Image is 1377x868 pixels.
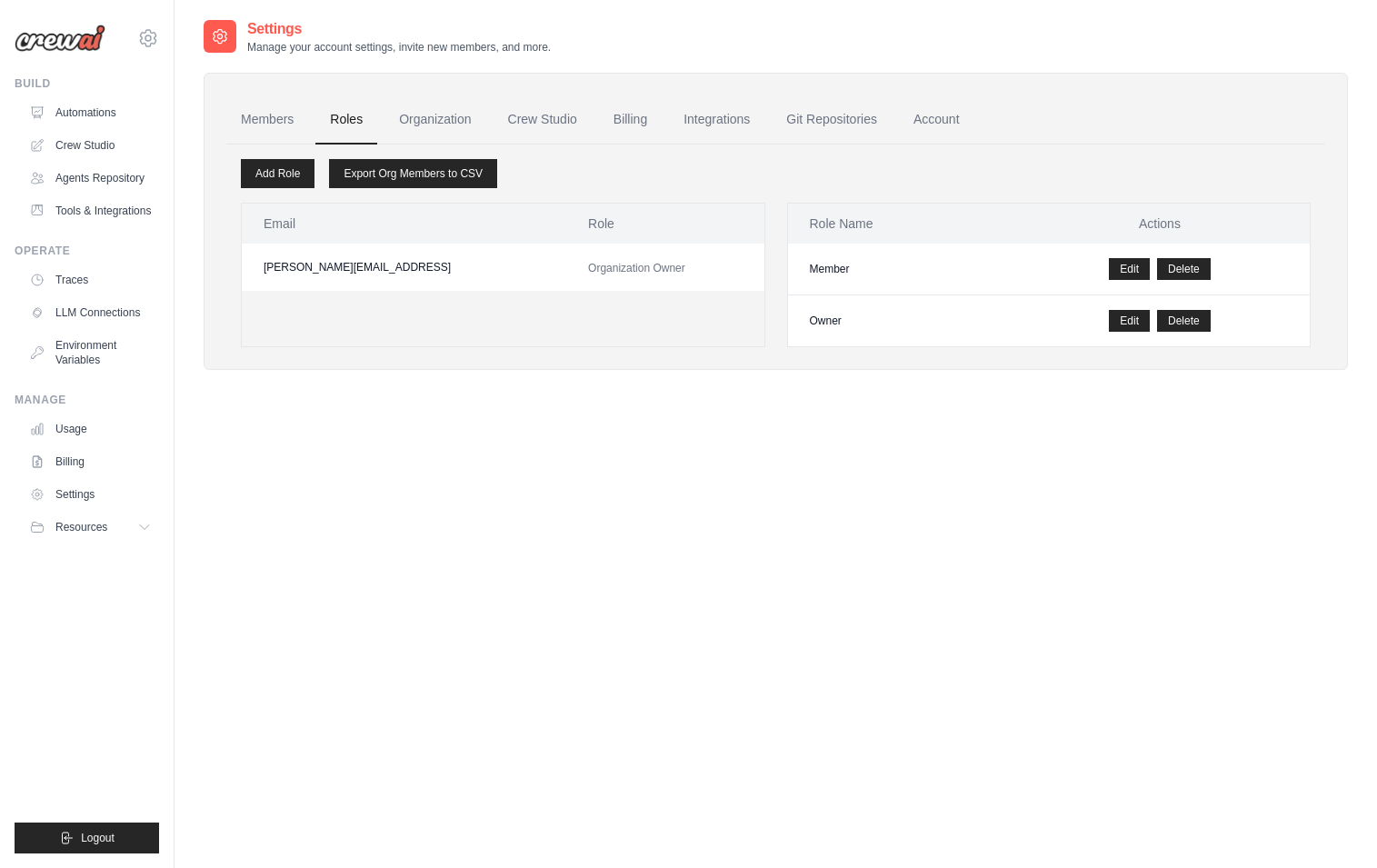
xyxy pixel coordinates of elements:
button: Logout [15,823,159,853]
a: Settings [22,480,159,509]
a: Organization [384,95,485,145]
a: Account [899,95,974,145]
button: Resources [22,513,159,542]
td: Member [788,244,1010,295]
button: Delete [1157,310,1211,332]
a: Edit [1109,310,1150,332]
th: Role [566,204,763,244]
a: Add Role [241,159,314,188]
th: Email [242,204,566,244]
a: Usage [22,414,159,444]
span: Organization Owner [588,262,685,274]
a: Git Repositories [772,95,892,145]
a: Members [226,95,308,145]
a: Traces [22,265,159,294]
th: Actions [1010,204,1310,244]
span: Resources [55,520,107,534]
div: Operate [15,244,159,258]
td: Owner [788,295,1010,347]
h2: Settings [247,18,551,40]
td: [PERSON_NAME][EMAIL_ADDRESS] [242,244,566,291]
button: Delete [1157,258,1211,280]
a: Environment Variables [22,331,159,374]
img: Logo [15,25,105,52]
a: Tools & Integrations [22,196,159,225]
a: Agents Repository [22,164,159,193]
a: Export Org Members to CSV [329,159,497,188]
a: Edit [1109,258,1150,280]
span: Logout [81,831,115,845]
a: Automations [22,98,159,127]
a: Roles [315,95,377,145]
a: Billing [599,95,662,145]
a: Billing [22,447,159,476]
div: Build [15,76,159,91]
a: LLM Connections [22,298,159,327]
a: Crew Studio [494,95,592,145]
p: Manage your account settings, invite new members, and more. [247,40,551,55]
div: Manage [15,393,159,407]
a: Integrations [669,95,764,145]
a: Crew Studio [22,131,159,160]
th: Role Name [788,204,1010,244]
